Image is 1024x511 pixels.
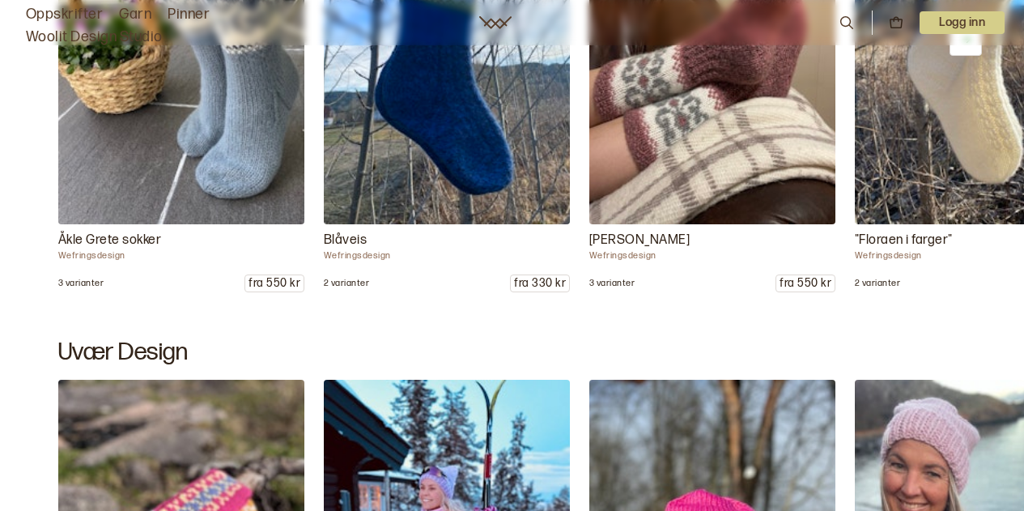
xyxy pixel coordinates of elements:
p: 3 varianter [58,278,104,289]
p: Blåveis [324,231,570,250]
p: 2 varianter [855,278,900,289]
p: Åkle Grete sokker [58,231,304,250]
p: 2 varianter [324,278,369,289]
p: Wefringsdesign [324,250,570,262]
a: Woolit Design Studio [26,26,163,49]
p: Wefringsdesign [589,250,835,262]
a: Garn [119,3,151,26]
a: Oppskrifter [26,3,103,26]
p: fra 330 kr [511,275,569,292]
p: fra 550 kr [245,275,304,292]
a: Woolit [479,16,512,29]
p: Logg inn [920,11,1005,34]
h2: Uvær Design [58,338,966,367]
p: [PERSON_NAME] [589,231,835,250]
p: 3 varianter [589,278,635,289]
p: Wefringsdesign [58,250,304,262]
a: Pinner [168,3,210,26]
p: fra 550 kr [776,275,835,292]
button: User dropdown [920,11,1005,34]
